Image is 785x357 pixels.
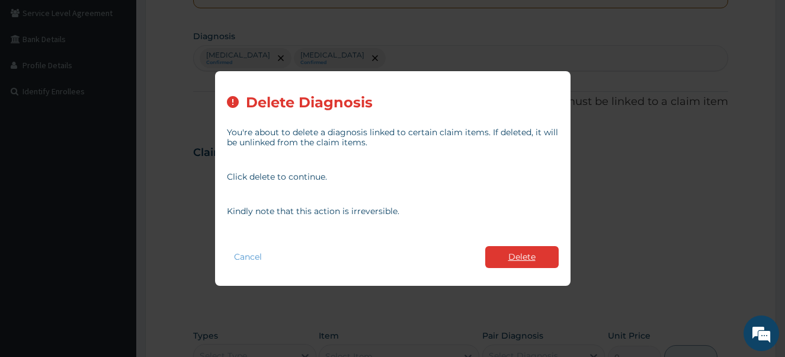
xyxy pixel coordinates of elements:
[194,6,223,34] div: Minimize live chat window
[6,234,226,276] textarea: Type your message and hit 'Enter'
[227,248,269,266] button: Cancel
[69,104,164,224] span: We're online!
[227,172,559,182] p: Click delete to continue.
[62,66,199,82] div: Chat with us now
[246,95,373,111] h2: Delete Diagnosis
[227,128,559,148] p: You're about to delete a diagnosis linked to certain claim items. If deleted, it will be unlinked...
[227,206,559,216] p: Kindly note that this action is irreversible.
[22,59,48,89] img: d_794563401_company_1708531726252_794563401
[485,246,559,268] button: Delete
